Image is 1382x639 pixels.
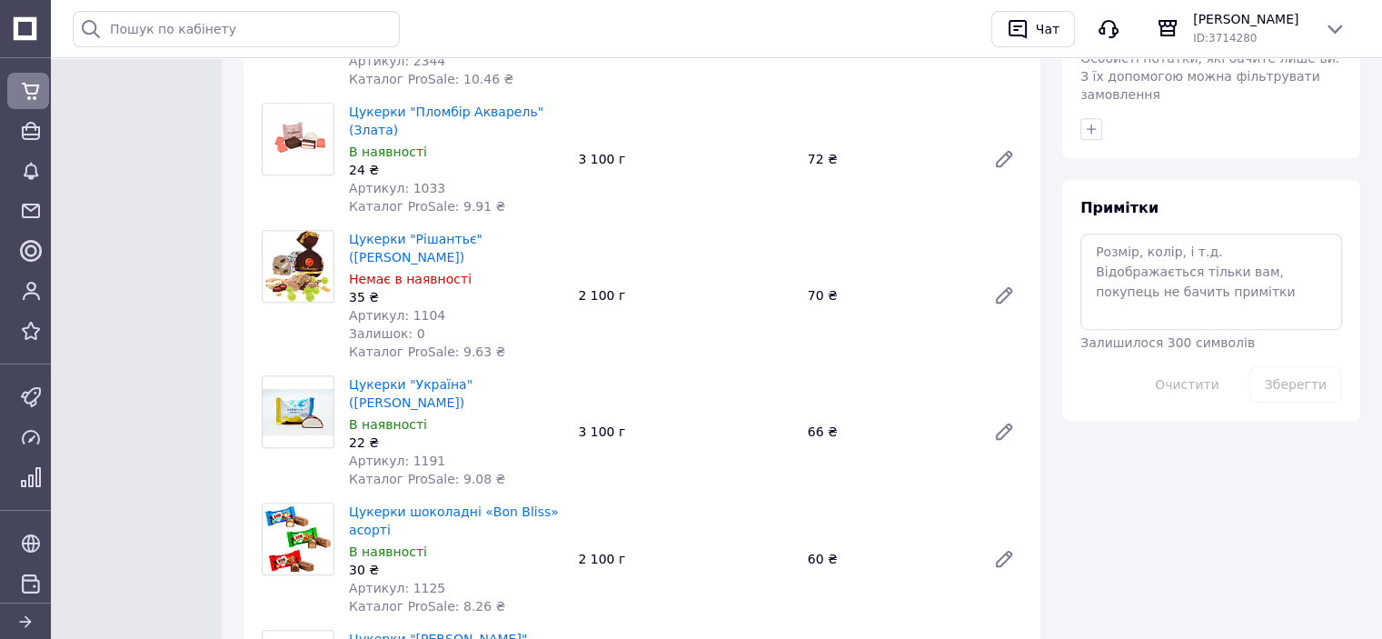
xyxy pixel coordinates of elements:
[1193,32,1257,45] span: ID: 3714280
[986,141,1022,177] a: Редагувати
[349,504,559,537] a: Цукерки шоколадні «Bon Bliss» асорті
[349,434,563,452] div: 22 ₴
[263,389,333,435] img: Цукерки "Україна" (Лукас)
[73,11,400,47] input: Пошук по кабінету
[349,105,543,137] a: Цукерки "Пломбір Акварель" (Злата)
[349,54,445,68] span: Артикул: 2344
[571,419,800,444] div: 3 100 г
[349,308,445,323] span: Артикул: 1104
[991,11,1075,47] button: Чат
[349,561,563,579] div: 30 ₴
[349,72,513,86] span: Каталог ProSale: 10.46 ₴
[1080,335,1255,350] span: Залишилося 300 символів
[349,581,445,595] span: Артикул: 1125
[349,472,505,486] span: Каталог ProSale: 9.08 ₴
[800,546,979,572] div: 60 ₴
[349,288,563,306] div: 35 ₴
[349,599,505,614] span: Каталог ProSale: 8.26 ₴
[349,199,505,214] span: Каталог ProSale: 9.91 ₴
[349,232,482,265] a: Цукерки "Рішантьє" ([PERSON_NAME])
[1193,10,1309,28] span: [PERSON_NAME]
[349,377,472,410] a: Цукерки "Україна" ([PERSON_NAME])
[986,414,1022,450] a: Редагувати
[349,454,445,468] span: Артикул: 1191
[349,326,425,341] span: Залишок: 0
[349,544,427,559] span: В наявності
[571,546,800,572] div: 2 100 г
[1080,199,1158,216] span: Примітки
[571,283,800,308] div: 2 100 г
[263,104,333,175] img: Цукерки "Пломбір Акварель" (Злата)
[349,344,505,359] span: Каталог ProSale: 9.63 ₴
[349,417,427,432] span: В наявності
[571,146,800,172] div: 3 100 г
[1032,15,1063,43] div: Чат
[349,145,427,159] span: В наявності
[263,231,333,302] img: Цукерки "Рішантьє" (Марія)
[986,541,1022,577] a: Редагувати
[800,146,979,172] div: 72 ₴
[349,181,445,195] span: Артикул: 1033
[349,161,563,179] div: 24 ₴
[800,419,979,444] div: 66 ₴
[800,283,979,308] div: 70 ₴
[349,272,472,286] span: Немає в наявності
[986,277,1022,314] a: Редагувати
[263,504,333,574] img: Цукерки шоколадні «Bon Bliss» асорті
[1080,51,1339,102] span: Особисті нотатки, які бачите лише ви. З їх допомогою можна фільтрувати замовлення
